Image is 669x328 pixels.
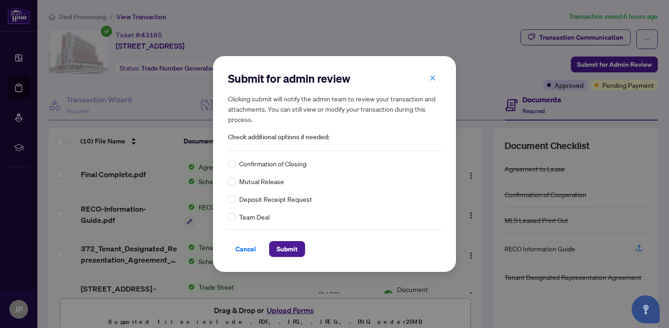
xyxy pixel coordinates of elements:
[239,176,284,186] span: Mutual Release
[632,295,660,323] button: Open asap
[228,93,441,124] h5: Clicking submit will notify the admin team to review your transaction and attachments. You can st...
[239,212,270,222] span: Team Deal
[239,194,312,204] span: Deposit Receipt Request
[269,241,305,257] button: Submit
[228,71,441,86] h2: Submit for admin review
[277,242,298,257] span: Submit
[239,158,306,169] span: Confirmation of Closing
[228,132,441,143] span: Check additional options if needed:
[235,242,256,257] span: Cancel
[429,75,436,81] span: close
[228,241,263,257] button: Cancel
